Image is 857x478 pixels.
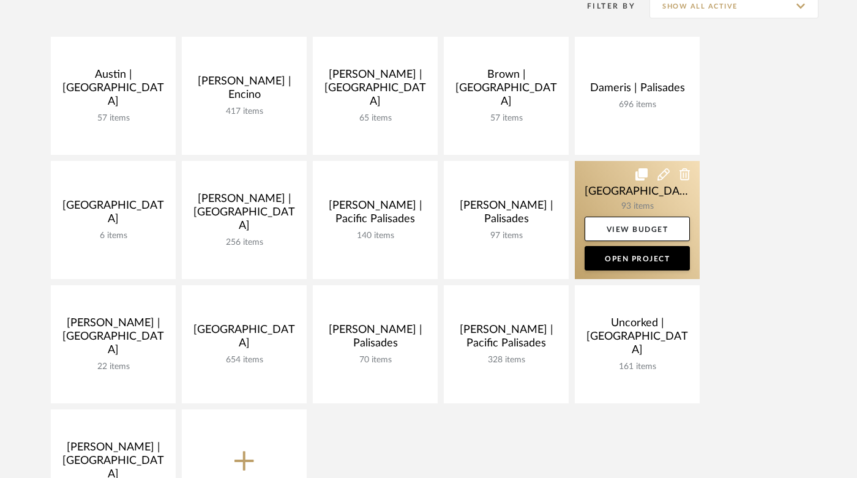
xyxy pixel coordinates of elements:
div: [GEOGRAPHIC_DATA] [192,323,297,355]
div: 328 items [454,355,559,365]
div: [PERSON_NAME] | [GEOGRAPHIC_DATA] [61,316,166,362]
div: Uncorked | [GEOGRAPHIC_DATA] [585,316,690,362]
div: 256 items [192,237,297,248]
div: [PERSON_NAME] | Pacific Palisades [454,323,559,355]
div: 57 items [454,113,559,124]
div: 97 items [454,231,559,241]
a: View Budget [585,217,690,241]
div: 65 items [323,113,428,124]
div: 6 items [61,231,166,241]
div: 161 items [585,362,690,372]
div: [PERSON_NAME] | Encino [192,75,297,106]
div: Austin | [GEOGRAPHIC_DATA] [61,68,166,113]
div: [PERSON_NAME] | [GEOGRAPHIC_DATA] [323,68,428,113]
div: [GEOGRAPHIC_DATA] [61,199,166,231]
div: [PERSON_NAME] | Palisades [323,323,428,355]
div: 696 items [585,100,690,110]
div: 70 items [323,355,428,365]
div: [PERSON_NAME] | Palisades [454,199,559,231]
div: 57 items [61,113,166,124]
div: [PERSON_NAME] | [GEOGRAPHIC_DATA] [192,192,297,237]
div: 22 items [61,362,166,372]
div: 417 items [192,106,297,117]
div: [PERSON_NAME] | Pacific Palisades [323,199,428,231]
div: Dameris | Palisades [585,81,690,100]
div: 654 items [192,355,297,365]
a: Open Project [585,246,690,271]
div: Brown | [GEOGRAPHIC_DATA] [454,68,559,113]
div: 140 items [323,231,428,241]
